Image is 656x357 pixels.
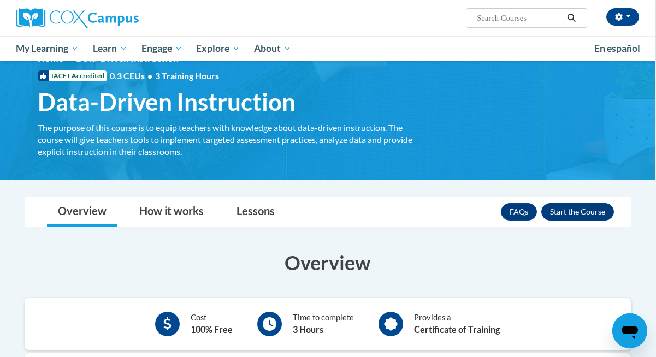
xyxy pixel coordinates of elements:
div: Cost [191,312,233,336]
a: Overview [47,198,117,227]
span: IACET Accredited [38,70,107,81]
div: Provides a [414,312,500,336]
a: Explore [189,36,247,61]
div: The purpose of this course is to equip teachers with knowledge about data-driven instruction. The... [38,122,415,158]
a: Engage [134,36,190,61]
img: Cox Campus [16,8,139,28]
span: En español [594,43,640,54]
input: Search Courses [476,11,563,25]
button: Enroll [541,203,614,221]
a: About [247,36,298,61]
button: Search [563,11,580,25]
div: Time to complete [293,312,354,336]
span: Engage [141,42,182,55]
span: Explore [196,42,240,55]
a: My Learning [9,36,86,61]
span: Data-Driven Instruction [38,87,296,116]
span: Learn [93,42,127,55]
b: Certificate of Training [414,324,500,335]
a: Learn [86,36,134,61]
span: 3 Training Hours [155,70,219,81]
b: 100% Free [191,324,233,335]
span: • [147,70,152,81]
a: Lessons [226,198,286,227]
span: My Learning [16,42,79,55]
button: Account Settings [606,8,639,26]
span: About [254,42,291,55]
b: 3 Hours [293,324,323,335]
a: How it works [128,198,215,227]
div: Main menu [8,36,647,61]
span: 0.3 CEUs [110,70,219,82]
h3: Overview [25,249,631,276]
a: FAQs [501,203,537,221]
a: Cox Campus [16,8,213,28]
a: En español [587,37,647,60]
iframe: Button to launch messaging window [612,313,647,348]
